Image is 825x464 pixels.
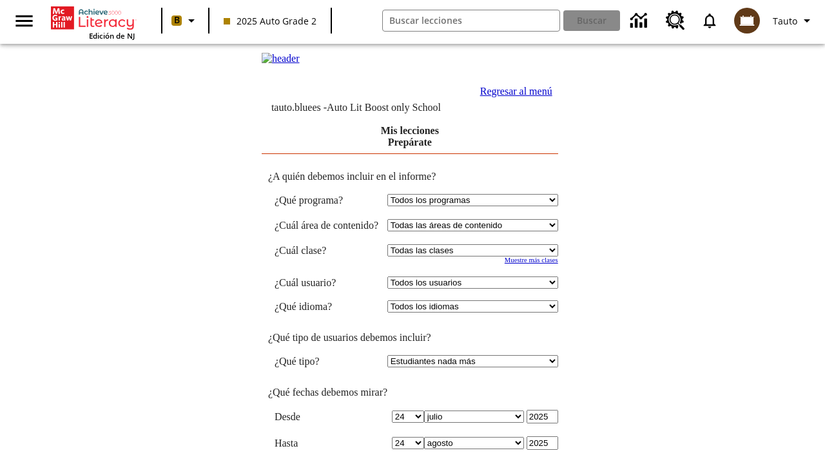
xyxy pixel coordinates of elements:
img: header [262,53,300,64]
td: tauto.bluees - [271,102,445,113]
td: ¿A quién debemos incluir en el informe? [262,171,558,182]
span: Tauto [773,14,797,28]
td: ¿Qué fechas debemos mirar? [262,387,558,398]
td: ¿Qué idioma? [275,300,381,313]
span: 2025 Auto Grade 2 [224,14,316,28]
a: Centro de información [623,3,658,39]
td: ¿Cuál clase? [275,244,381,256]
button: Escoja un nuevo avatar [726,4,768,37]
a: Mis lecciones Prepárate [381,125,439,148]
button: Perfil/Configuración [768,9,820,32]
nobr: ¿Cuál área de contenido? [275,220,378,231]
td: ¿Qué programa? [275,194,381,206]
a: Notificaciones [693,4,726,37]
div: Portada [51,4,135,41]
nobr: Auto Lit Boost only School [327,102,441,113]
a: Centro de recursos, Se abrirá en una pestaña nueva. [658,3,693,38]
img: avatar image [734,8,760,34]
button: Boost El color de la clase es anaranjado claro. Cambiar el color de la clase. [166,9,204,32]
button: Abrir el menú lateral [5,2,43,40]
td: ¿Qué tipo de usuarios debemos incluir? [262,332,558,343]
span: Edición de NJ [89,31,135,41]
td: Hasta [275,436,381,450]
span: B [174,12,180,28]
td: Desde [275,410,381,423]
td: ¿Cuál usuario? [275,276,381,289]
a: Muestre más clases [505,256,558,264]
input: Buscar campo [383,10,560,31]
td: ¿Qué tipo? [275,355,381,367]
a: Regresar al menú [480,86,552,97]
